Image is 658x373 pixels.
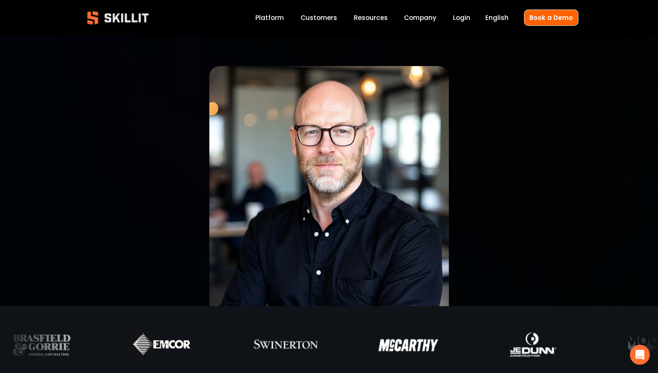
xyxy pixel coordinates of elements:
[485,12,509,23] div: language picker
[630,345,650,365] div: Open Intercom Messenger
[80,5,156,30] img: Skillit
[404,12,436,23] a: Company
[301,12,337,23] a: Customers
[524,10,578,26] a: Book a Demo
[255,12,284,23] a: Platform
[485,13,509,22] span: English
[353,13,387,22] span: Resources
[453,12,470,23] a: Login
[353,12,387,23] a: folder dropdown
